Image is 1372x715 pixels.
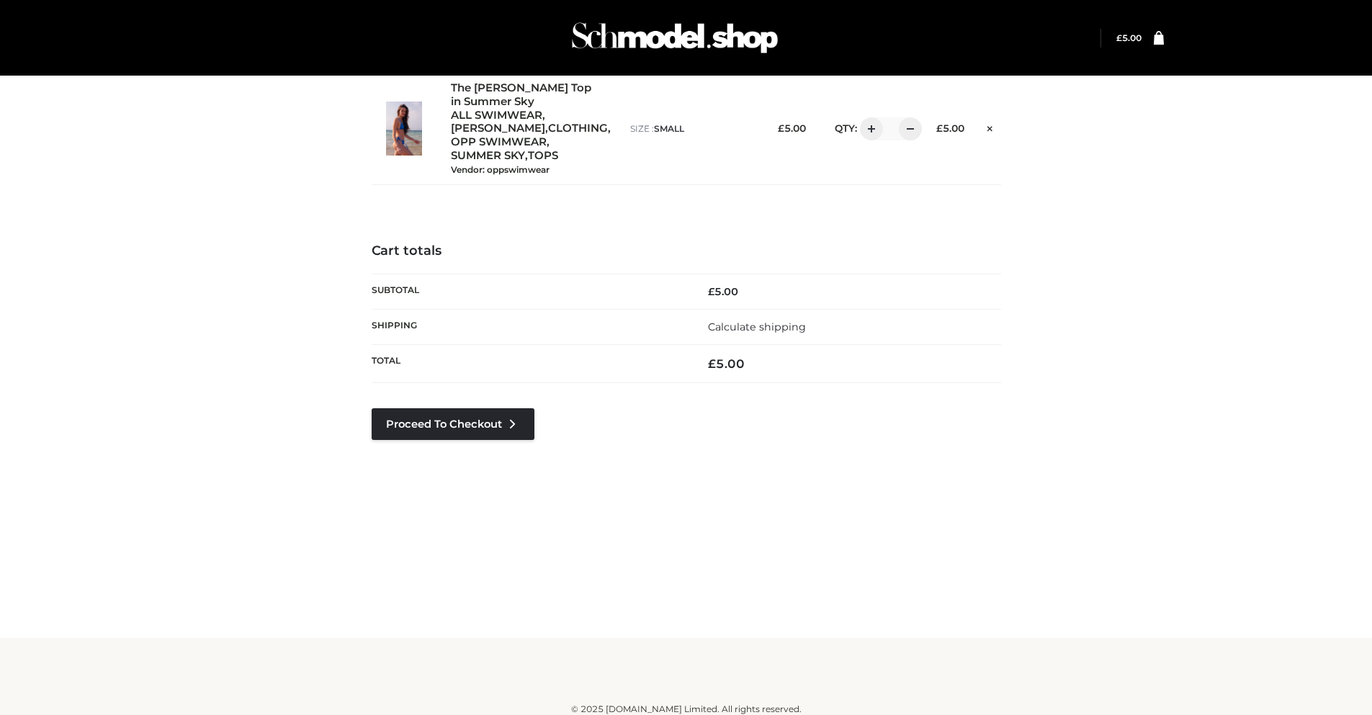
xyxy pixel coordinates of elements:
a: OPP SWIMWEAR [451,135,547,149]
bdi: 5.00 [778,122,806,134]
span: SMALL [654,123,684,134]
a: Proceed to Checkout [372,408,534,440]
span: £ [1116,32,1122,43]
p: size : [630,122,753,135]
th: Subtotal [372,274,686,309]
h4: Cart totals [372,243,1001,259]
th: Total [372,345,686,383]
span: £ [708,356,716,371]
a: CLOTHING [548,122,608,135]
span: £ [936,122,943,134]
a: ALL SWIMWEAR [451,109,542,122]
a: Remove this item [979,117,1000,136]
bdi: 5.00 [708,356,745,371]
img: Schmodel Admin 964 [567,9,783,66]
a: The [PERSON_NAME] Top in Summer Sky [451,81,599,109]
bdi: 5.00 [1116,32,1142,43]
a: SUMMER SKY [451,149,525,163]
span: £ [778,122,784,134]
th: Shipping [372,310,686,345]
bdi: 5.00 [708,285,738,298]
a: [PERSON_NAME] [451,122,545,135]
div: QTY: [820,117,912,140]
a: TOPS [528,149,558,163]
a: £5.00 [1116,32,1142,43]
a: Calculate shipping [708,320,806,333]
small: Vendor: oppswimwear [451,164,550,175]
span: £ [708,285,714,298]
div: , , , , , [451,81,616,176]
bdi: 5.00 [936,122,964,134]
